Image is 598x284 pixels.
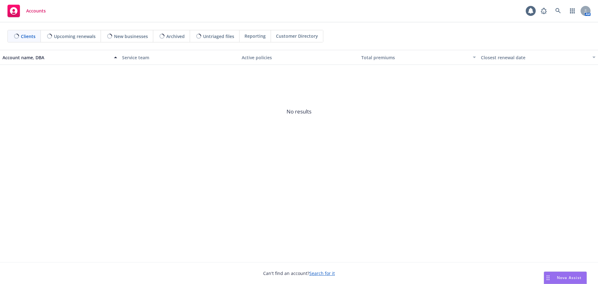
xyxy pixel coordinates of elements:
span: Upcoming renewals [54,33,96,40]
div: Drag to move [544,272,552,284]
span: Customer Directory [276,33,318,39]
span: New businesses [114,33,148,40]
a: Accounts [5,2,48,20]
div: Closest renewal date [481,54,589,61]
span: Reporting [244,33,266,39]
a: Search for it [309,270,335,276]
span: Clients [21,33,36,40]
button: Total premiums [359,50,478,65]
div: Service team [122,54,237,61]
div: Account name, DBA [2,54,110,61]
span: Accounts [26,8,46,13]
button: Service team [120,50,239,65]
button: Closest renewal date [478,50,598,65]
button: Active policies [239,50,359,65]
span: Can't find an account? [263,270,335,277]
a: Switch app [566,5,579,17]
div: Active policies [242,54,356,61]
div: Total premiums [361,54,469,61]
span: Untriaged files [203,33,234,40]
a: Report a Bug [538,5,550,17]
button: Nova Assist [544,272,587,284]
a: Search [552,5,564,17]
span: Nova Assist [557,275,581,280]
span: Archived [166,33,185,40]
